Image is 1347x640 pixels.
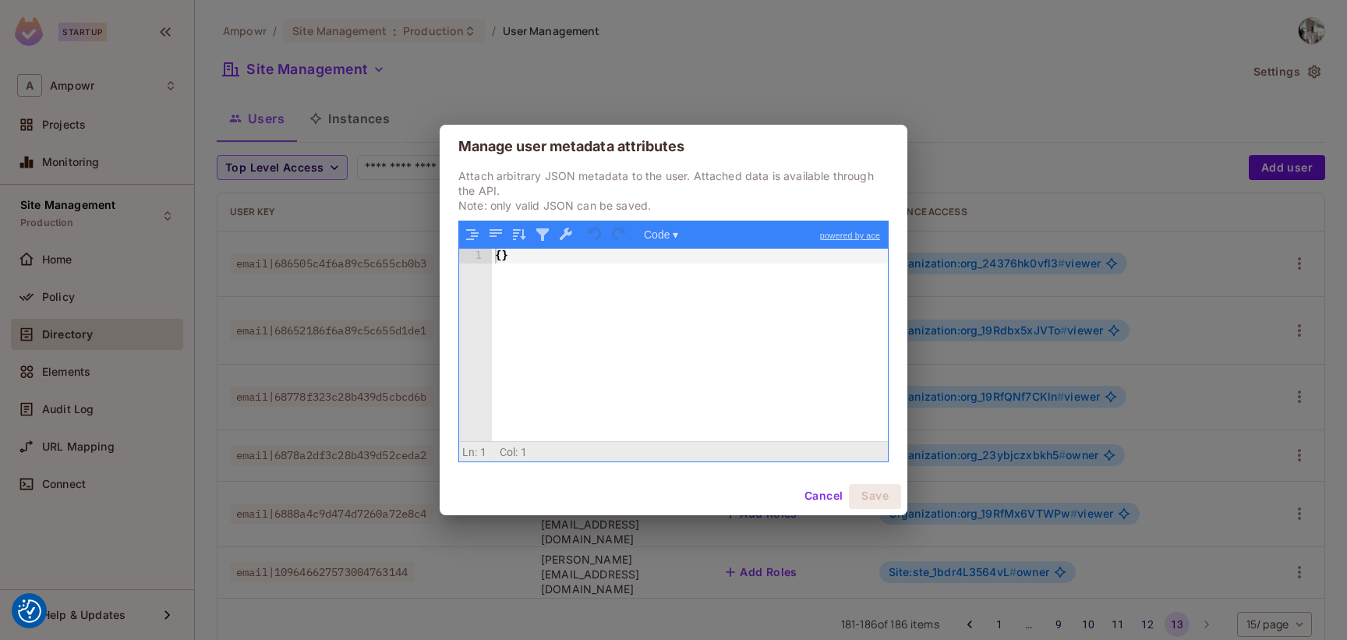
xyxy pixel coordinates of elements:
[462,446,477,458] span: Ln:
[18,599,41,623] img: Revisit consent button
[440,125,907,168] h2: Manage user metadata attributes
[18,599,41,623] button: Consent Preferences
[486,225,506,245] button: Compact JSON data, remove all whitespaces (Ctrl+Shift+I)
[480,446,486,458] span: 1
[812,221,888,249] a: powered by ace
[609,225,629,245] button: Redo (Ctrl+Shift+Z)
[849,484,901,509] button: Save
[500,446,518,458] span: Col:
[532,225,553,245] button: Filter, sort, or transform contents
[509,225,529,245] button: Sort contents
[556,225,576,245] button: Repair JSON: fix quotes and escape characters, remove comments and JSONP notation, turn JavaScrip...
[521,446,527,458] span: 1
[462,225,483,245] button: Format JSON data, with proper indentation and line feeds (Ctrl+I)
[459,249,492,263] div: 1
[638,225,684,245] button: Code ▾
[585,225,606,245] button: Undo last action (Ctrl+Z)
[458,168,889,213] p: Attach arbitrary JSON metadata to the user. Attached data is available through the API. Note: onl...
[798,484,849,509] button: Cancel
